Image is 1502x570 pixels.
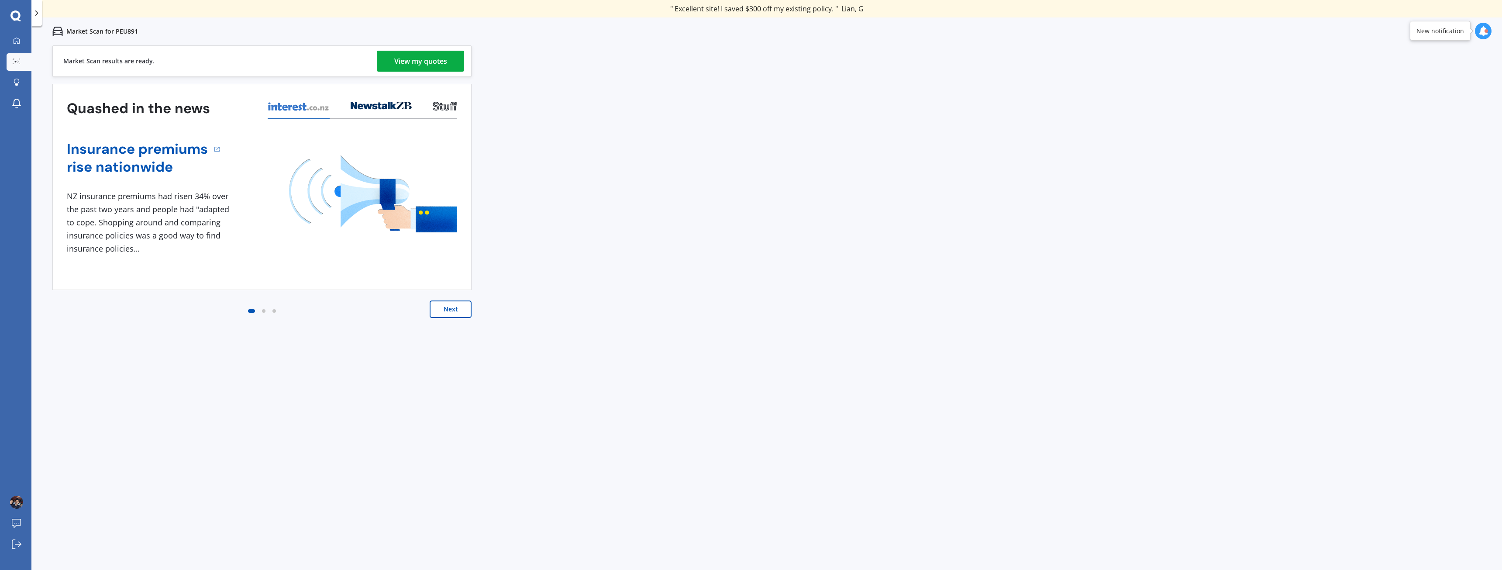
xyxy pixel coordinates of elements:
div: New notification [1416,27,1464,35]
h3: Quashed in the news [67,100,210,117]
a: Insurance premiums [67,140,208,158]
div: View my quotes [394,51,447,72]
p: Market Scan for PEU891 [66,27,138,36]
img: picture [10,496,23,509]
img: media image [289,155,457,232]
div: NZ insurance premiums had risen 34% over the past two years and people had "adapted to cope. Shop... [67,190,233,255]
button: Next [430,301,472,318]
img: car.f15378c7a67c060ca3f3.svg [52,26,63,37]
div: Market Scan results are ready. [63,46,155,76]
a: rise nationwide [67,158,208,176]
a: View my quotes [377,51,464,72]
